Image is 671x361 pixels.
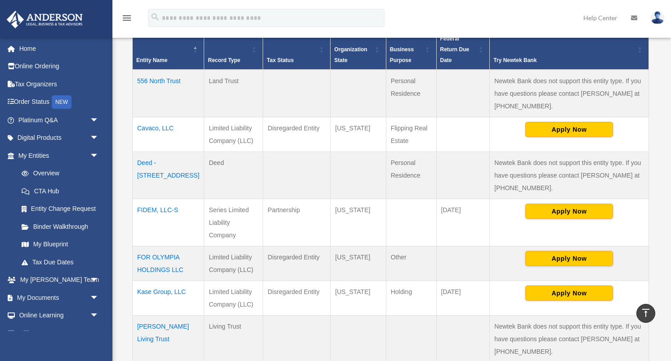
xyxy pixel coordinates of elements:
span: Organization State [334,46,367,63]
td: Limited Liability Company (LLC) [204,281,263,315]
td: Newtek Bank does not support this entity type. If you have questions please contact [PERSON_NAME]... [490,70,649,117]
span: arrow_drop_down [90,271,108,290]
span: Business Purpose [390,46,414,63]
td: Other [386,246,436,281]
td: Personal Residence [386,70,436,117]
th: Entity Name: Activate to invert sorting [133,29,204,70]
img: Anderson Advisors Platinum Portal [4,11,85,28]
a: CTA Hub [13,182,108,200]
span: Record Type [208,57,240,63]
a: Billingarrow_drop_down [6,324,112,342]
a: Tax Organizers [6,75,112,93]
td: [DATE] [436,281,490,315]
td: Flipping Real Estate [386,117,436,152]
span: arrow_drop_down [90,147,108,165]
td: Partnership [263,199,331,246]
button: Apply Now [525,285,613,301]
img: User Pic [651,11,664,24]
td: Limited Liability Company (LLC) [204,246,263,281]
td: FIDEM, LLC-S [133,199,204,246]
a: Home [6,40,112,58]
td: Disregarded Entity [263,246,331,281]
a: Online Ordering [6,58,112,76]
td: FOR OLYMPIA HOLDINGS LLC [133,246,204,281]
a: My [PERSON_NAME] Teamarrow_drop_down [6,271,112,289]
a: vertical_align_top [636,304,655,323]
a: Online Learningarrow_drop_down [6,307,112,325]
span: arrow_drop_down [90,129,108,147]
th: Record Type: Activate to sort [204,29,263,70]
a: My Documentsarrow_drop_down [6,289,112,307]
td: Limited Liability Company (LLC) [204,117,263,152]
span: Tax Status [267,57,294,63]
td: [US_STATE] [331,117,386,152]
td: Disregarded Entity [263,117,331,152]
th: Tax Status: Activate to sort [263,29,331,70]
td: Land Trust [204,70,263,117]
a: My Entitiesarrow_drop_down [6,147,108,165]
a: Entity Change Request [13,200,108,218]
td: [DATE] [436,199,490,246]
i: menu [121,13,132,23]
td: Cavaco, LLC [133,117,204,152]
td: 556 North Trust [133,70,204,117]
span: Entity Name [136,57,167,63]
span: arrow_drop_down [90,324,108,343]
button: Apply Now [525,251,613,266]
span: arrow_drop_down [90,289,108,307]
th: Business Purpose: Activate to sort [386,29,436,70]
a: menu [121,16,132,23]
a: Platinum Q&Aarrow_drop_down [6,111,112,129]
div: Try Newtek Bank [493,55,635,66]
a: My Blueprint [13,236,108,254]
td: [US_STATE] [331,199,386,246]
a: Order StatusNEW [6,93,112,111]
a: Overview [13,165,103,183]
td: Series Limited Liability Company [204,199,263,246]
a: Binder Walkthrough [13,218,108,236]
i: search [150,12,160,22]
div: NEW [52,95,72,109]
td: Newtek Bank does not support this entity type. If you have questions please contact [PERSON_NAME]... [490,152,649,199]
td: Deed - [STREET_ADDRESS] [133,152,204,199]
i: vertical_align_top [640,308,651,318]
td: Deed [204,152,263,199]
button: Apply Now [525,204,613,219]
button: Apply Now [525,122,613,137]
td: [US_STATE] [331,246,386,281]
td: Personal Residence [386,152,436,199]
a: Tax Due Dates [13,253,108,271]
td: [US_STATE] [331,281,386,315]
th: Federal Return Due Date: Activate to sort [436,29,490,70]
td: Holding [386,281,436,315]
td: Disregarded Entity [263,281,331,315]
a: Digital Productsarrow_drop_down [6,129,112,147]
th: Organization State: Activate to sort [331,29,386,70]
td: Kase Group, LLC [133,281,204,315]
span: arrow_drop_down [90,307,108,325]
span: arrow_drop_down [90,111,108,129]
th: Try Newtek Bank : Activate to sort [490,29,649,70]
span: Federal Return Due Date [440,36,470,63]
